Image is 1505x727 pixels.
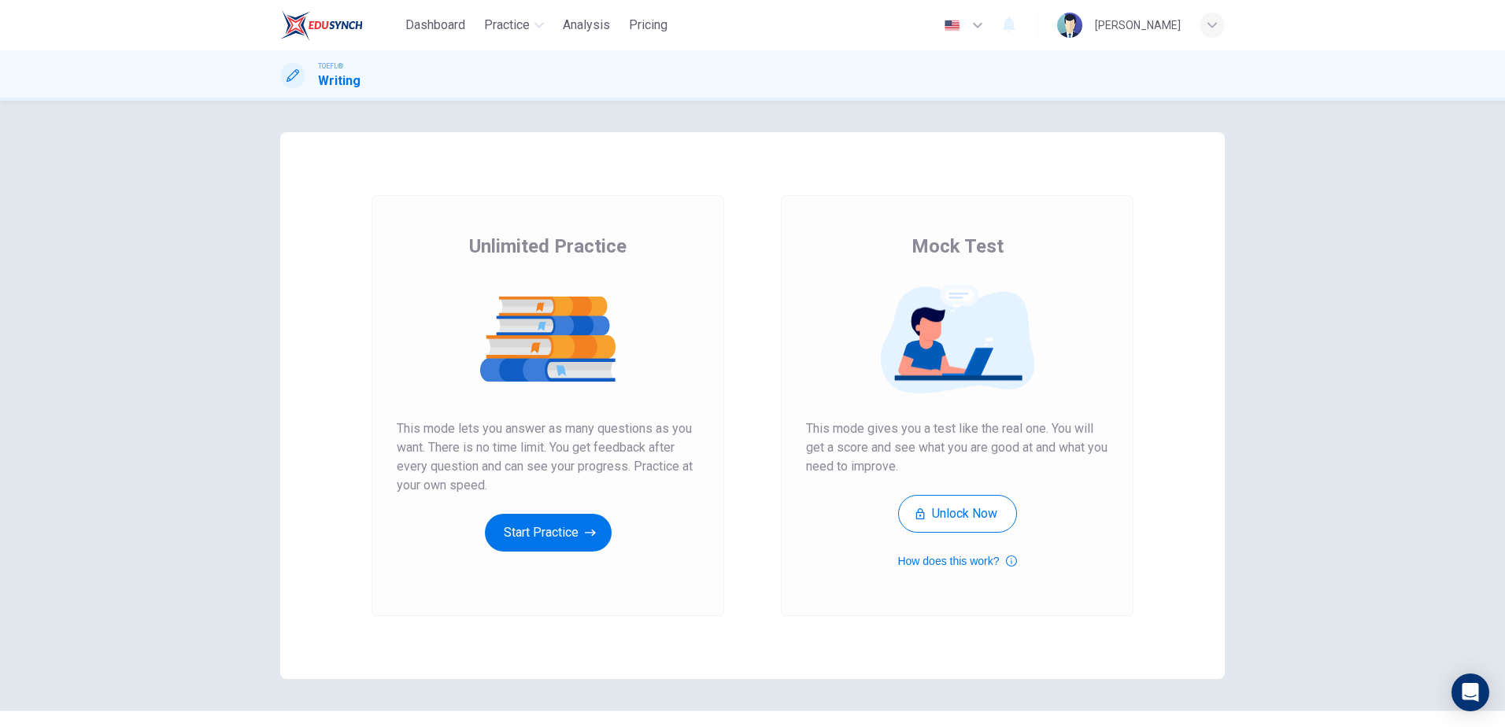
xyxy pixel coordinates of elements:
h1: Writing [318,72,361,90]
span: TOEFL® [318,61,343,72]
span: Unlimited Practice [469,234,627,259]
span: This mode lets you answer as many questions as you want. There is no time limit. You get feedback... [397,419,699,495]
button: Start Practice [485,514,612,552]
span: Pricing [629,16,667,35]
div: [PERSON_NAME] [1095,16,1181,35]
span: Analysis [563,16,610,35]
span: Mock Test [912,234,1004,259]
span: Dashboard [405,16,465,35]
img: Profile picture [1057,13,1082,38]
img: en [942,20,962,31]
button: Analysis [557,11,616,39]
span: This mode gives you a test like the real one. You will get a score and see what you are good at a... [806,419,1108,476]
button: Practice [478,11,550,39]
a: EduSynch logo [280,9,399,41]
img: EduSynch logo [280,9,363,41]
button: Dashboard [399,11,471,39]
button: Pricing [623,11,674,39]
button: How does this work? [897,552,1016,570]
span: Practice [484,16,530,35]
button: Unlock Now [898,495,1017,533]
div: Open Intercom Messenger [1451,673,1489,711]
